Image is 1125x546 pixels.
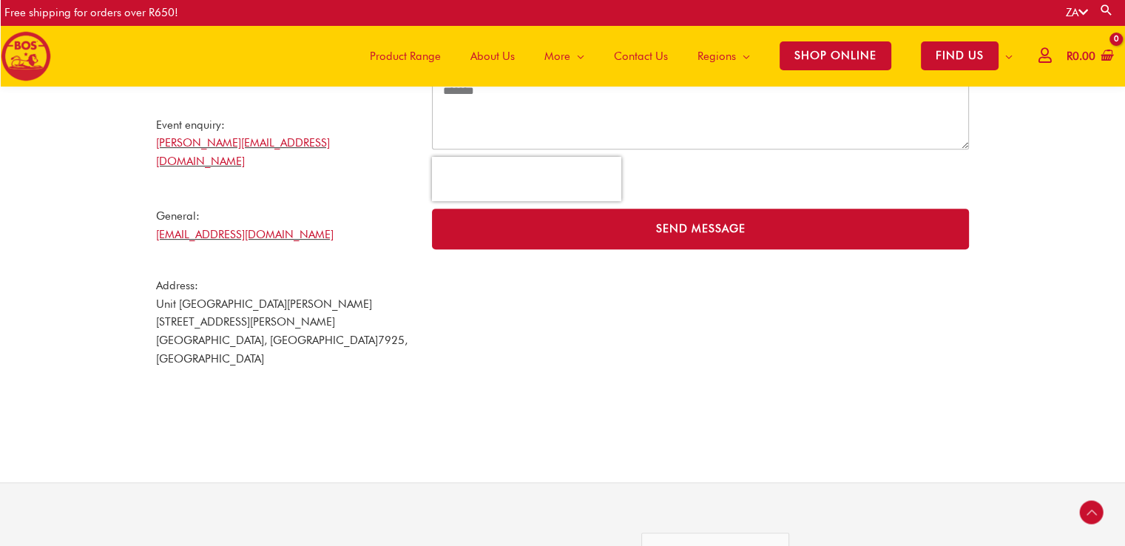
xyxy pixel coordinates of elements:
[656,223,746,235] span: Send Message
[1099,3,1114,17] a: Search button
[470,34,515,78] span: About Us
[156,279,372,311] span: Address: Unit [GEOGRAPHIC_DATA][PERSON_NAME]
[1064,40,1114,73] a: View Shopping Cart, empty
[614,34,668,78] span: Contact Us
[544,34,570,78] span: More
[156,334,378,347] span: [GEOGRAPHIC_DATA], [GEOGRAPHIC_DATA]
[683,25,765,87] a: Regions
[156,136,330,168] a: [PERSON_NAME][EMAIL_ADDRESS][DOMAIN_NAME]
[355,25,456,87] a: Product Range
[344,25,1027,87] nav: Site Navigation
[370,34,441,78] span: Product Range
[599,25,683,87] a: Contact Us
[156,228,334,241] a: [EMAIL_ADDRESS][DOMAIN_NAME]
[432,157,621,201] iframe: reCAPTCHA
[765,25,906,87] a: SHOP ONLINE
[156,315,335,328] span: [STREET_ADDRESS][PERSON_NAME]
[697,34,736,78] span: Regions
[780,41,891,70] span: SHOP ONLINE
[156,334,408,365] span: 7925, [GEOGRAPHIC_DATA]
[1,31,51,81] img: BOS logo finals-200px
[432,209,970,249] button: Send Message
[1067,50,1095,63] bdi: 0.00
[1067,50,1072,63] span: R
[1066,6,1088,19] a: ZA
[456,25,530,87] a: About Us
[530,25,599,87] a: More
[921,41,999,70] span: FIND US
